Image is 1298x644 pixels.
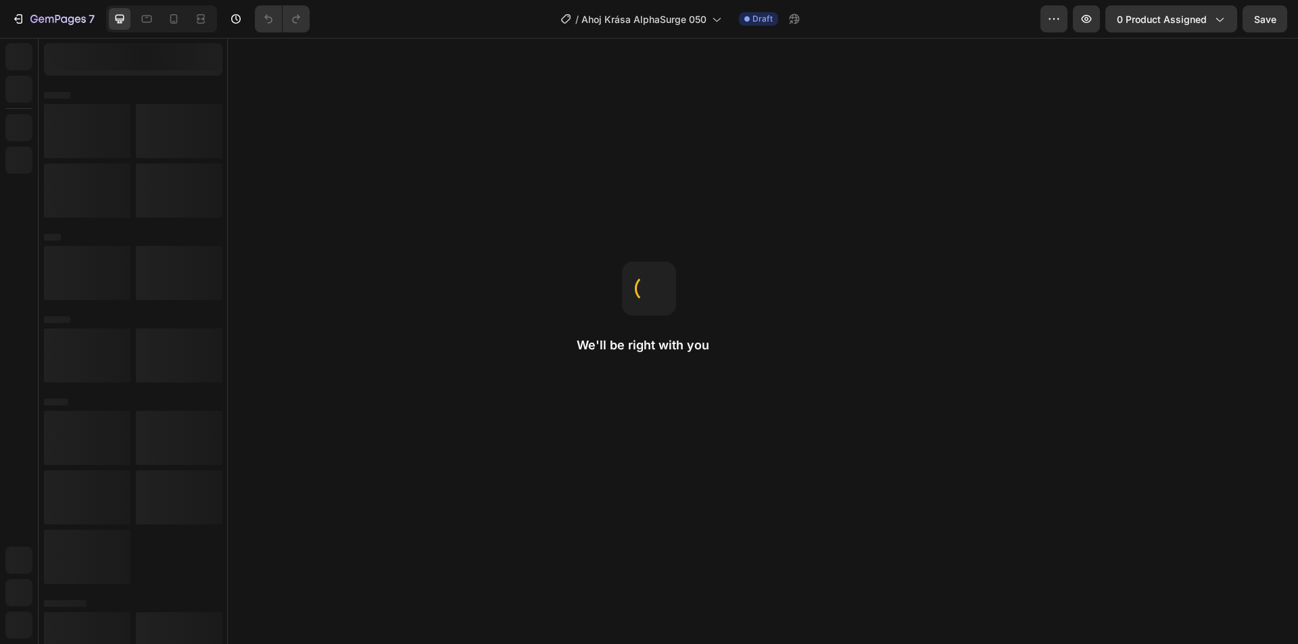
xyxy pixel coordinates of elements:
button: 7 [5,5,101,32]
span: / [575,12,579,26]
button: Save [1243,5,1287,32]
h2: We'll be right with you [577,337,721,353]
button: 0 product assigned [1105,5,1237,32]
span: Draft [752,13,773,25]
span: 0 product assigned [1117,12,1207,26]
span: Ahoj Krása AlphaSurge 050 [581,12,706,26]
span: Save [1254,14,1276,25]
p: 7 [89,11,95,27]
div: Undo/Redo [255,5,310,32]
